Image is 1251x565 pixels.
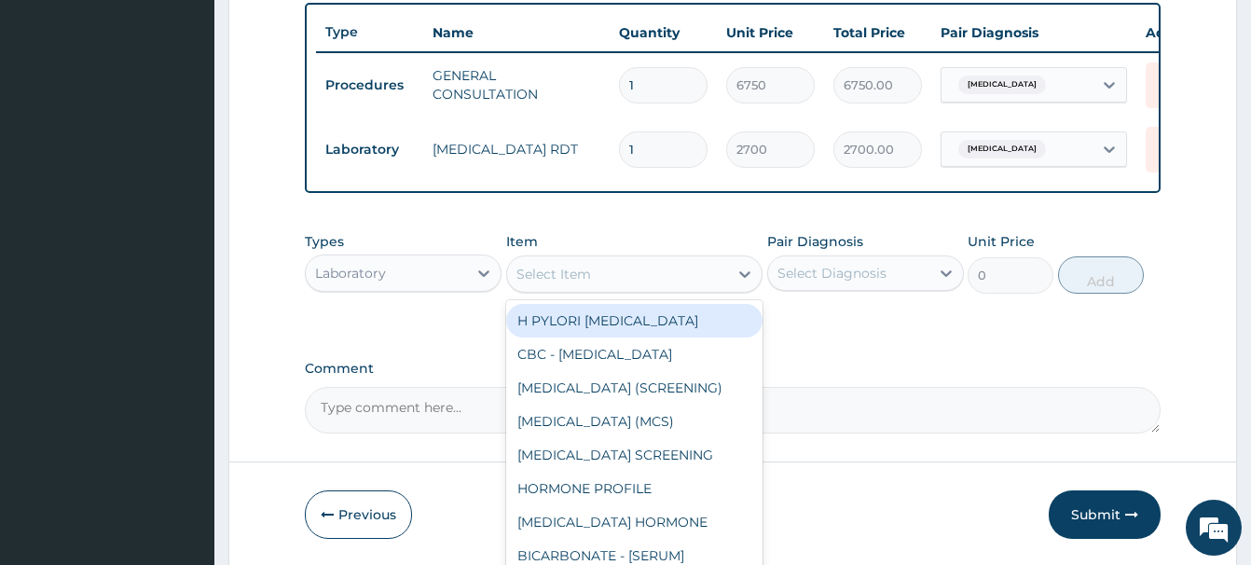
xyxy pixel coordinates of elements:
div: H PYLORI [MEDICAL_DATA] [506,304,763,338]
th: Pair Diagnosis [931,14,1136,51]
th: Quantity [610,14,717,51]
div: [MEDICAL_DATA] HORMONE [506,505,763,539]
div: Minimize live chat window [306,9,351,54]
th: Name [423,14,610,51]
div: [MEDICAL_DATA] (SCREENING) [506,371,763,405]
button: Add [1058,256,1144,294]
td: Procedures [316,68,423,103]
th: Type [316,15,423,49]
th: Unit Price [717,14,824,51]
span: We're online! [108,166,257,354]
label: Item [506,232,538,251]
span: [MEDICAL_DATA] [958,76,1046,94]
div: Chat with us now [97,104,313,129]
th: Actions [1136,14,1230,51]
label: Pair Diagnosis [767,232,863,251]
td: GENERAL CONSULTATION [423,57,610,113]
td: [MEDICAL_DATA] RDT [423,131,610,168]
div: [MEDICAL_DATA] SCREENING [506,438,763,472]
button: Previous [305,490,412,539]
div: [MEDICAL_DATA] (MCS) [506,405,763,438]
div: Select Diagnosis [777,264,887,282]
button: Submit [1049,490,1161,539]
td: Laboratory [316,132,423,167]
div: HORMONE PROFILE [506,472,763,505]
textarea: Type your message and hit 'Enter' [9,371,355,436]
div: CBC - [MEDICAL_DATA] [506,338,763,371]
th: Total Price [824,14,931,51]
label: Comment [305,361,1161,377]
label: Unit Price [968,232,1035,251]
span: [MEDICAL_DATA] [958,140,1046,158]
label: Types [305,234,344,250]
div: Select Item [516,265,591,283]
img: d_794563401_company_1708531726252_794563401 [34,93,76,140]
div: Laboratory [315,264,386,282]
